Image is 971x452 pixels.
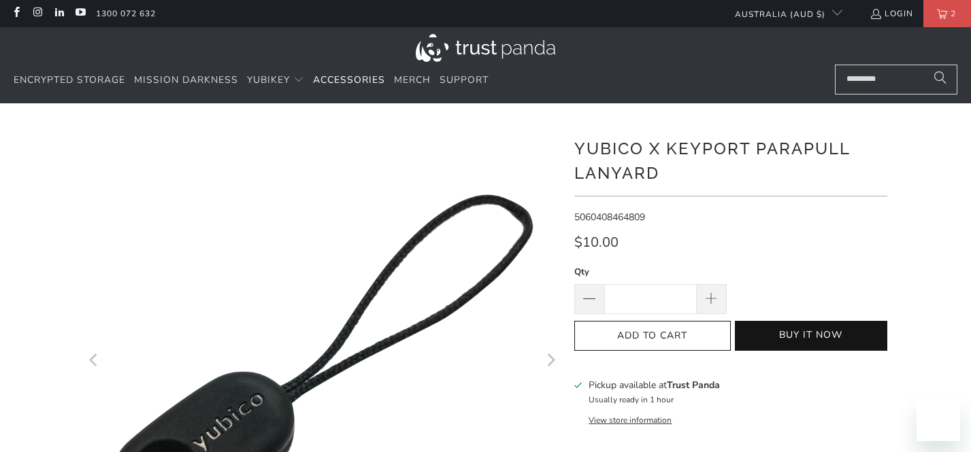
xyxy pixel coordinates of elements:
button: Add to Cart [574,321,731,351]
span: Accessories [313,73,385,86]
a: Merch [394,65,431,97]
a: Trust Panda Australia on Instagram [31,8,43,19]
button: Search [923,65,957,94]
small: Usually ready in 1 hour [589,394,674,405]
a: Trust Panda Australia on LinkedIn [53,8,65,19]
h3: Pickup available at [589,378,720,392]
a: Accessories [313,65,385,97]
span: Merch [394,73,431,86]
a: Support [440,65,489,97]
a: Login [870,6,913,21]
span: $10.00 [574,233,619,251]
iframe: Button to launch messaging window [917,398,960,441]
img: Trust Panda Australia [416,34,555,62]
input: Search... [835,65,957,94]
a: 1300 072 632 [96,6,156,21]
span: Add to Cart [589,330,717,342]
a: Mission Darkness [134,65,238,97]
button: View store information [589,415,672,425]
h1: Yubico x Keyport Parapull Lanyard [574,134,887,186]
summary: YubiKey [247,65,304,97]
button: Buy it now [735,321,887,351]
nav: Translation missing: en.navigation.header.main_nav [14,65,489,97]
span: Encrypted Storage [14,73,125,86]
a: Encrypted Storage [14,65,125,97]
a: Trust Panda Australia on Facebook [10,8,22,19]
a: Trust Panda Australia on YouTube [74,8,86,19]
b: Trust Panda [667,379,720,392]
span: YubiKey [247,73,290,86]
label: Qty [574,264,727,279]
span: Support [440,73,489,86]
span: 5060408464809 [574,211,645,224]
span: Mission Darkness [134,73,238,86]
